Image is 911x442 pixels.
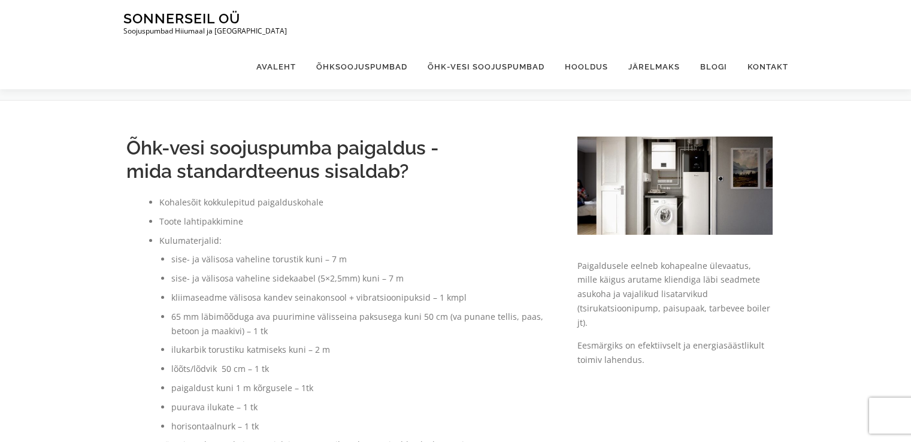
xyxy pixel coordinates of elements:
[737,44,788,89] a: Kontakt
[577,137,773,234] img: Daikin
[306,44,417,89] a: Õhksoojuspumbad
[159,214,553,229] li: Toote lahtipakkimine
[171,290,553,305] li: kliimaseadme välisosa kandev seinakonsool + vibratsioonipuksid – 1 kmpl
[123,10,240,26] a: Sonnerseil OÜ
[159,195,553,210] li: Kohalesõit kokkulepitud paigalduskohale
[618,44,690,89] a: Järelmaks
[159,234,553,434] li: Kulumaterjalid:
[126,137,553,183] h2: Õhk-vesi soojuspumba paigaldus - mida standardteenus sisaldab?
[246,44,306,89] a: Avaleht
[690,44,737,89] a: Blogi
[171,400,553,414] li: puurava ilukate – 1 tk
[171,419,553,434] li: horisontaalnurk – 1 tk
[417,44,555,89] a: Õhk-vesi soojuspumbad
[171,362,553,376] li: lõõts/lõdvik 50 cm – 1 tk
[555,44,618,89] a: Hooldus
[171,271,553,286] li: sise- ja välisosa vaheline sidekaabel (5×2,5mm) kuni – 7 m
[123,27,287,35] p: Soojuspumbad Hiiumaal ja [GEOGRAPHIC_DATA]
[577,260,770,328] span: Paigaldusele eelneb kohapealne ülevaatus, mille käigus arutame kliendiga läbi seadmete asukoha ja...
[171,310,553,338] li: 65 mm läbimõõduga ava puurimine välisseina paksusega kuni 50 cm (va punane tellis, paas, betoon j...
[171,381,553,395] li: paigaldust kuni 1 m kõrgusele – 1tk
[171,343,553,357] li: ilukarbik torustiku katmiseks kuni – 2 m
[577,340,764,365] span: Eesmärgiks on efektiivselt ja energiasäästlikult toimiv lahendus.
[171,252,553,267] li: sise- ja välisosa vaheline torustik kuni – 7 m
